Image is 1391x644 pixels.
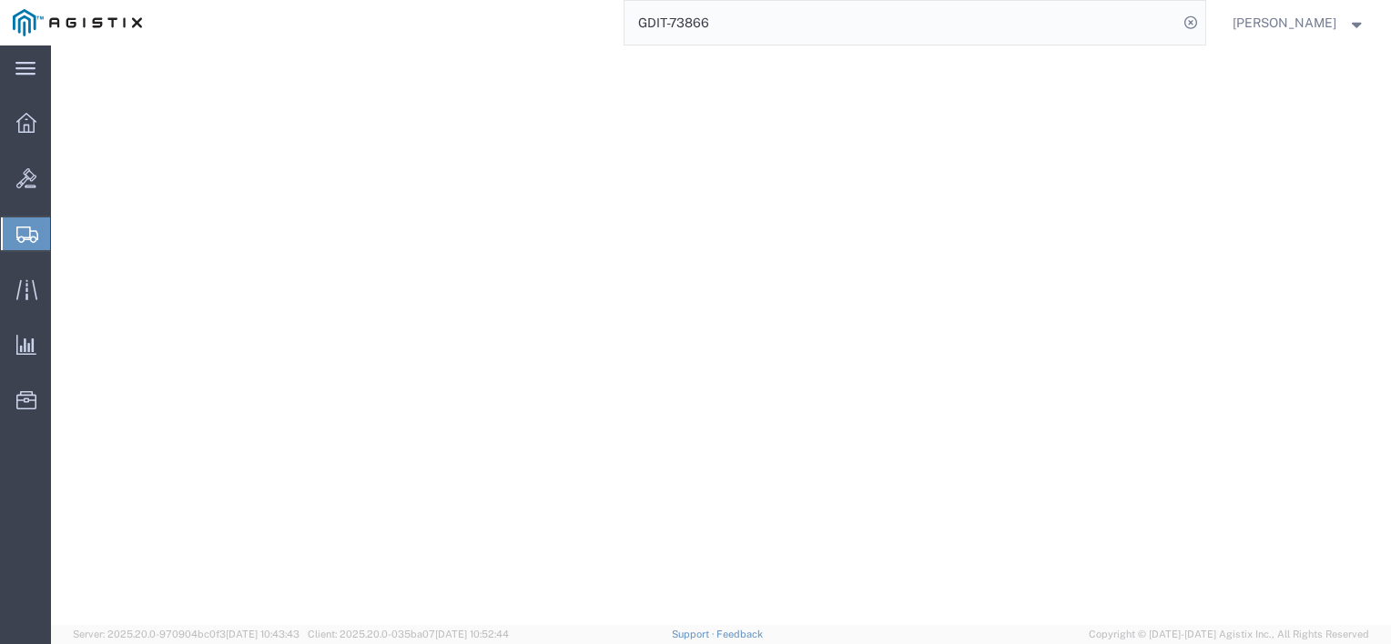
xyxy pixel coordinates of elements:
span: Server: 2025.20.0-970904bc0f3 [73,629,300,639]
button: [PERSON_NAME] [1232,12,1366,34]
img: logo [13,9,142,36]
span: [DATE] 10:43:43 [226,629,300,639]
a: Support [672,629,717,639]
span: Copyright © [DATE]-[DATE] Agistix Inc., All Rights Reserved [1089,627,1369,642]
input: Search for shipment number, reference number [624,1,1178,45]
a: Feedback [716,629,763,639]
iframe: FS Legacy Container [51,45,1391,625]
span: [DATE] 10:52:44 [435,629,509,639]
span: Dylan Jewell [1233,13,1336,33]
span: Client: 2025.20.0-035ba07 [308,629,509,639]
